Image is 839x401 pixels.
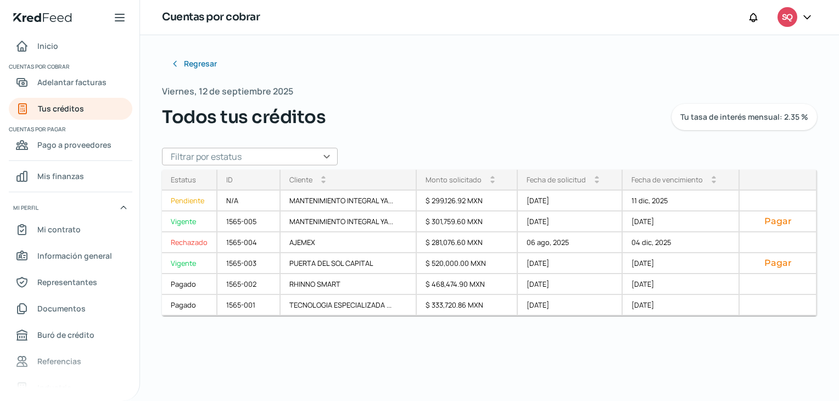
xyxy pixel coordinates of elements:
[217,253,281,274] div: 1565-003
[171,175,196,185] div: Estatus
[417,232,518,253] div: $ 281,076.60 MXN
[9,134,132,156] a: Pago a proveedores
[281,253,417,274] div: PUERTA DEL SOL CAPITAL
[9,98,132,120] a: Tus créditos
[37,169,84,183] span: Mis finanzas
[623,274,740,295] div: [DATE]
[37,354,81,368] span: Referencias
[217,295,281,316] div: 1565-001
[162,253,217,274] a: Vigente
[623,232,740,253] div: 04 dic, 2025
[217,232,281,253] div: 1565-004
[281,232,417,253] div: AJEMEX
[38,102,84,115] span: Tus créditos
[37,328,94,342] span: Buró de crédito
[9,62,131,71] span: Cuentas por cobrar
[417,191,518,211] div: $ 299,126.92 MXN
[281,295,417,316] div: TECNOLOGIA ESPECIALIZADA ...
[289,175,312,185] div: Cliente
[623,253,740,274] div: [DATE]
[321,180,326,184] i: arrow_drop_down
[37,75,107,89] span: Adelantar facturas
[518,211,623,232] div: [DATE]
[162,211,217,232] a: Vigente
[631,175,703,185] div: Fecha de vencimiento
[9,298,132,320] a: Documentos
[623,191,740,211] div: 11 dic, 2025
[527,175,586,185] div: Fecha de solicitud
[748,258,807,269] button: Pagar
[281,211,417,232] div: MANTENIMIENTO INTEGRAL YA...
[13,203,38,213] span: Mi perfil
[37,275,97,289] span: Representantes
[162,83,293,99] span: Viernes, 12 de septiembre 2025
[518,295,623,316] div: [DATE]
[217,274,281,295] div: 1565-002
[217,211,281,232] div: 1565-005
[9,35,132,57] a: Inicio
[712,180,716,184] i: arrow_drop_down
[417,295,518,316] div: $ 333,720.86 MXN
[680,113,808,121] span: Tu tasa de interés mensual: 2.35 %
[623,211,740,232] div: [DATE]
[595,180,599,184] i: arrow_drop_down
[518,253,623,274] div: [DATE]
[37,302,86,315] span: Documentos
[9,377,132,399] a: Industria
[417,211,518,232] div: $ 301,759.60 MXN
[417,274,518,295] div: $ 468,474.90 MXN
[162,9,260,25] h1: Cuentas por cobrar
[490,180,495,184] i: arrow_drop_down
[162,295,217,316] a: Pagado
[37,222,81,236] span: Mi contrato
[162,104,326,130] span: Todos tus créditos
[518,232,623,253] div: 06 ago, 2025
[426,175,482,185] div: Monto solicitado
[417,253,518,274] div: $ 520,000.00 MXN
[748,216,807,227] button: Pagar
[162,191,217,211] a: Pendiente
[9,124,131,134] span: Cuentas por pagar
[217,191,281,211] div: N/A
[782,11,792,24] span: SQ
[281,191,417,211] div: MANTENIMIENTO INTEGRAL YA...
[9,271,132,293] a: Representantes
[9,219,132,241] a: Mi contrato
[281,274,417,295] div: RHINNO SMART
[37,138,111,152] span: Pago a proveedores
[37,381,71,394] span: Industria
[226,175,233,185] div: ID
[162,274,217,295] a: Pagado
[518,191,623,211] div: [DATE]
[9,165,132,187] a: Mis finanzas
[9,245,132,267] a: Información general
[184,60,217,68] span: Regresar
[623,295,740,316] div: [DATE]
[9,71,132,93] a: Adelantar facturas
[37,249,112,263] span: Información general
[37,39,58,53] span: Inicio
[518,274,623,295] div: [DATE]
[9,324,132,346] a: Buró de crédito
[9,350,132,372] a: Referencias
[162,232,217,253] a: Rechazado
[162,53,226,75] button: Regresar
